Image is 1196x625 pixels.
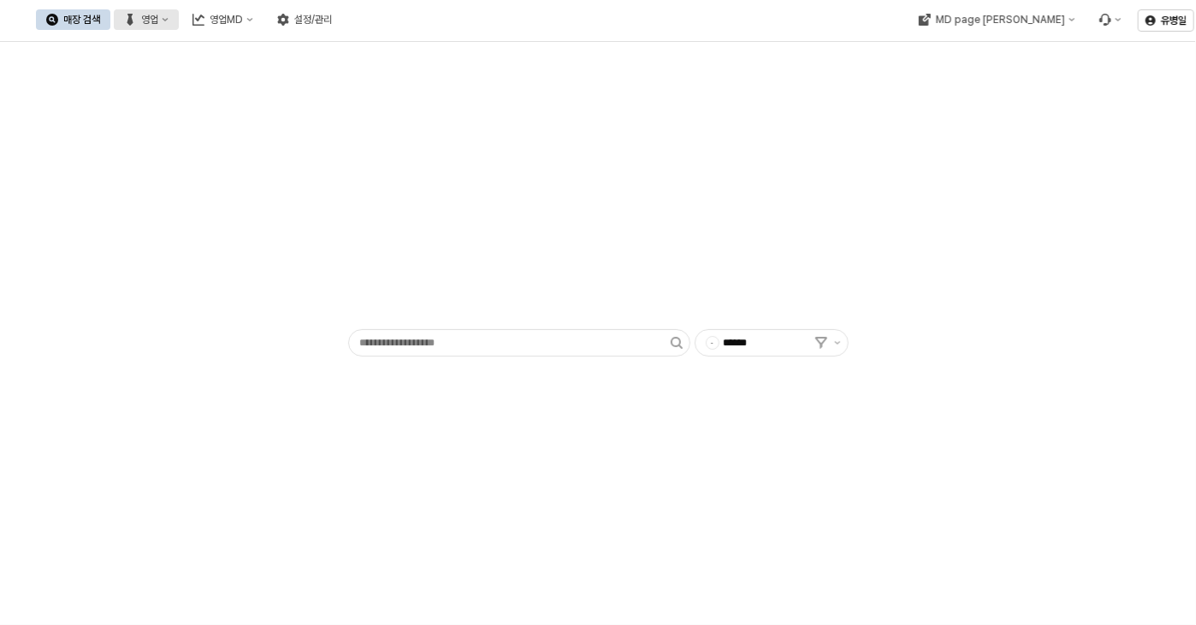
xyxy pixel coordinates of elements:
[1161,14,1187,27] p: 유병일
[63,14,100,26] div: 매장 검색
[908,9,1085,30] button: MD page [PERSON_NAME]
[1088,9,1131,30] div: Menu item 6
[294,14,332,26] div: 설정/관리
[935,14,1064,26] div: MD page [PERSON_NAME]
[827,330,848,356] button: 제안 사항 표시
[114,9,179,30] button: 영업
[267,9,342,30] button: 설정/관리
[36,9,110,30] button: 매장 검색
[1138,9,1194,32] button: 유병일
[908,9,1085,30] div: MD page 이동
[707,337,719,349] span: -
[210,14,243,26] div: 영업MD
[182,9,263,30] button: 영업MD
[141,14,158,26] div: 영업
